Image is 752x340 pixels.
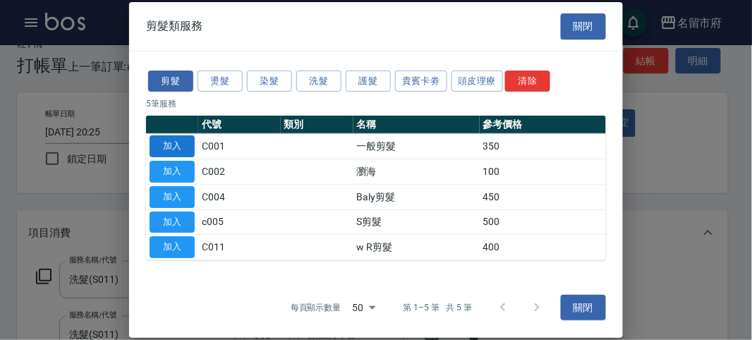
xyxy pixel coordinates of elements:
button: 燙髮 [198,70,243,92]
button: 洗髮 [296,70,341,92]
td: C001 [198,134,281,159]
button: 加入 [150,236,195,258]
button: 關閉 [561,13,606,40]
button: 加入 [150,211,195,233]
th: 參考價格 [480,116,606,134]
button: 染髮 [247,70,292,92]
span: 剪髮類服務 [146,19,202,33]
td: C004 [198,184,281,210]
p: 第 1–5 筆 共 5 筆 [404,301,472,314]
td: S剪髮 [353,210,480,235]
td: c005 [198,210,281,235]
button: 加入 [150,135,195,157]
th: 名稱 [353,116,480,134]
td: C011 [198,235,281,260]
div: 50 [347,289,381,327]
button: 貴賓卡劵 [395,70,447,92]
button: 加入 [150,186,195,208]
td: 100 [480,159,606,184]
p: 5 筆服務 [146,97,606,110]
td: Baly剪髮 [353,184,480,210]
th: 類別 [281,116,353,134]
button: 頭皮理療 [451,70,504,92]
p: 每頁顯示數量 [291,301,341,314]
button: 關閉 [561,295,606,321]
button: 清除 [505,70,550,92]
button: 護髮 [346,70,391,92]
th: 代號 [198,116,281,134]
button: 加入 [150,161,195,183]
td: 一般剪髮 [353,134,480,159]
td: 500 [480,210,606,235]
td: 450 [480,184,606,210]
button: 剪髮 [148,70,193,92]
td: 350 [480,134,606,159]
td: w R剪髮 [353,235,480,260]
td: 瀏海 [353,159,480,184]
td: C002 [198,159,281,184]
td: 400 [480,235,606,260]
